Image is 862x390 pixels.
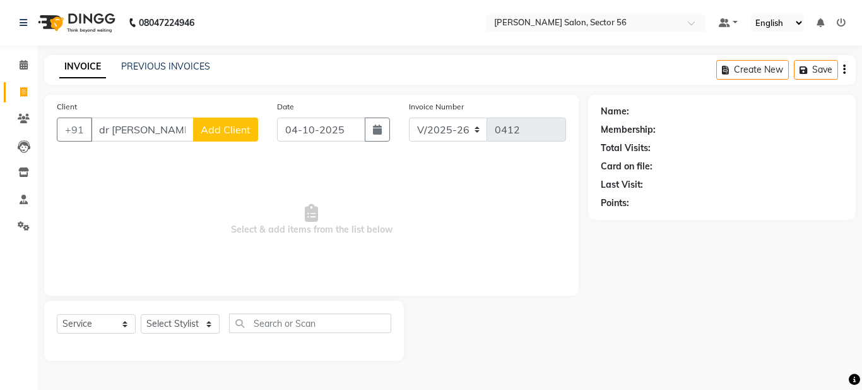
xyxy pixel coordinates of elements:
div: Points: [601,197,629,210]
span: Select & add items from the list below [57,157,566,283]
a: INVOICE [59,56,106,78]
label: Client [57,101,77,113]
input: Search by Name/Mobile/Email/Code [91,118,194,142]
button: Add Client [193,118,258,142]
label: Date [277,101,294,113]
div: Membership: [601,123,656,137]
button: Save [794,60,838,80]
button: Create New [716,60,789,80]
input: Search or Scan [229,314,391,333]
button: +91 [57,118,92,142]
span: Add Client [201,123,251,136]
div: Name: [601,105,629,118]
b: 08047224946 [139,5,194,40]
a: PREVIOUS INVOICES [121,61,210,72]
div: Card on file: [601,160,652,173]
div: Total Visits: [601,142,651,155]
img: logo [32,5,119,40]
div: Last Visit: [601,178,643,192]
label: Invoice Number [409,101,464,113]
